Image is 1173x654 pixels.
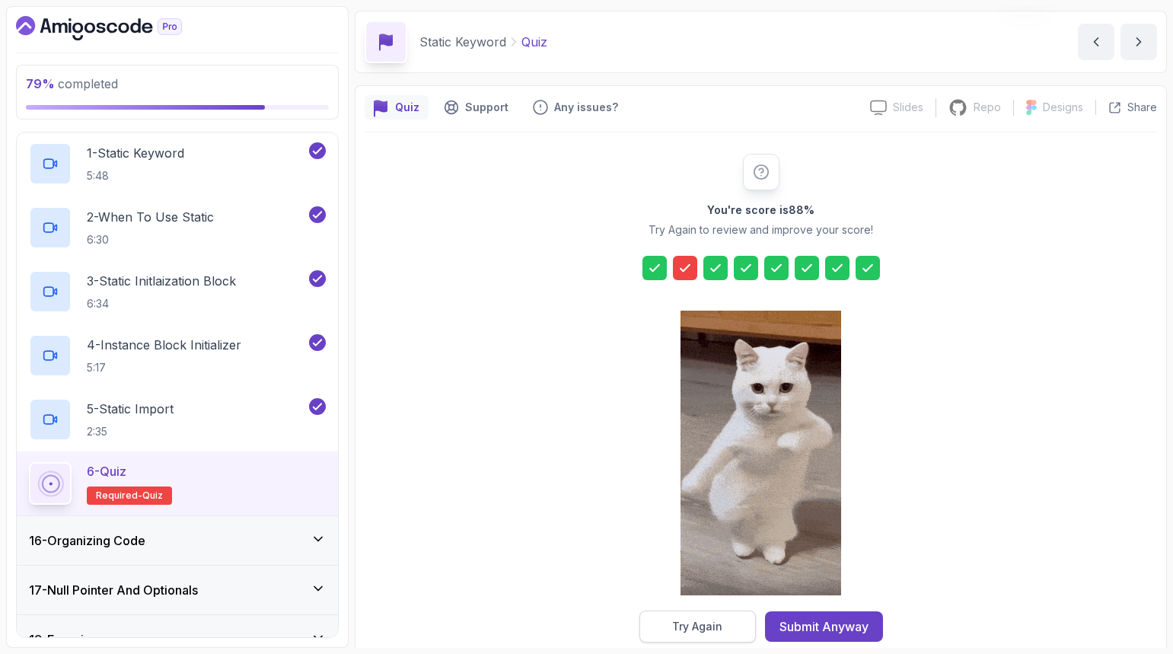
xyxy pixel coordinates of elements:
[87,168,184,183] p: 5:48
[87,296,236,311] p: 6:34
[765,611,883,642] button: Submit Anyway
[29,142,326,185] button: 1-Static Keyword5:48
[29,398,326,441] button: 5-Static Import2:35
[707,203,814,218] h2: You're score is 88 %
[365,95,429,120] button: quiz button
[29,531,145,550] h3: 16 - Organizing Code
[29,462,326,505] button: 6-QuizRequired-quiz
[974,100,1001,115] p: Repo
[87,272,236,290] p: 3 - Static Initlaization Block
[87,208,214,226] p: 2 - When To Use Static
[465,100,508,115] p: Support
[87,336,241,354] p: 4 - Instance Block Initializer
[26,76,118,91] span: completed
[524,95,627,120] button: Feedback button
[521,33,547,51] p: Quiz
[17,566,338,614] button: 17-Null Pointer And Optionals
[26,76,55,91] span: 79 %
[16,16,217,40] a: Dashboard
[87,462,126,480] p: 6 - Quiz
[87,424,174,439] p: 2:35
[1120,24,1157,60] button: next content
[779,617,869,636] div: Submit Anyway
[395,100,419,115] p: Quiz
[419,33,506,51] p: Static Keyword
[554,100,618,115] p: Any issues?
[893,100,923,115] p: Slides
[1043,100,1083,115] p: Designs
[29,206,326,249] button: 2-When To Use Static6:30
[29,270,326,313] button: 3-Static Initlaization Block6:34
[1127,100,1157,115] p: Share
[649,222,873,238] p: Try Again to review and improve your score!
[29,334,326,377] button: 4-Instance Block Initializer5:17
[435,95,518,120] button: Support button
[639,611,756,643] button: Try Again
[87,232,214,247] p: 6:30
[87,144,184,162] p: 1 - Static Keyword
[1095,100,1157,115] button: Share
[17,516,338,565] button: 16-Organizing Code
[672,619,722,634] div: Try Again
[87,400,174,418] p: 5 - Static Import
[142,490,163,502] span: quiz
[29,630,104,649] h3: 18 - Exercises
[96,490,142,502] span: Required-
[1078,24,1114,60] button: previous content
[681,311,841,595] img: cool-cat
[29,581,198,599] h3: 17 - Null Pointer And Optionals
[87,360,241,375] p: 5:17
